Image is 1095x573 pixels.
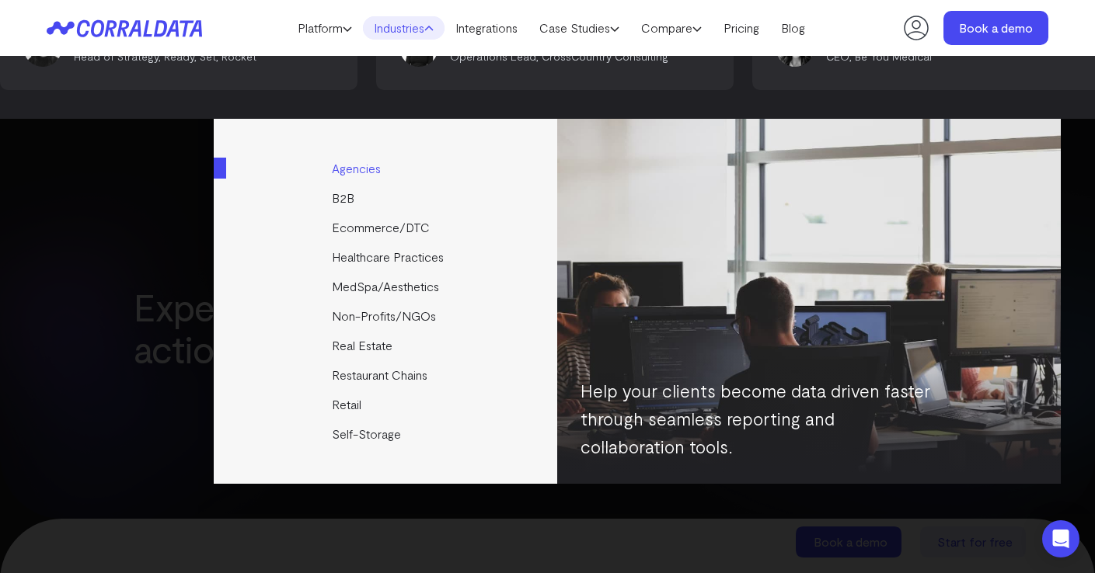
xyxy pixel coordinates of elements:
a: Pricing [713,16,770,40]
a: Retail [214,390,560,419]
a: Platform [287,16,363,40]
a: Compare [630,16,713,40]
p: Operations Lead, CrossCountry Consulting [466,49,684,64]
a: MedSpa/Aesthetics [214,272,560,301]
a: Book a demo [943,11,1048,45]
a: Case Studies [528,16,630,40]
a: Non-Profits/NGOs [214,301,560,331]
p: Head of Strategy, Ready, Set, Rocket [89,49,272,64]
a: Integrations [445,16,528,40]
a: Agencies [214,154,560,183]
a: B2B [214,183,560,213]
a: Restaurant Chains [214,360,560,390]
a: Blog [770,16,816,40]
a: Healthcare Practices [214,242,560,272]
p: CEO, Be You Medical [842,49,947,64]
a: Ecommerce/DTC [214,213,560,242]
a: Self-Storage [214,419,560,449]
a: Industries [363,16,445,40]
div: Open Intercom Messenger [1042,520,1079,557]
p: Help your clients become data driven faster through seamless reporting and collaboration tools. [581,377,930,460]
a: Real Estate [214,331,560,360]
